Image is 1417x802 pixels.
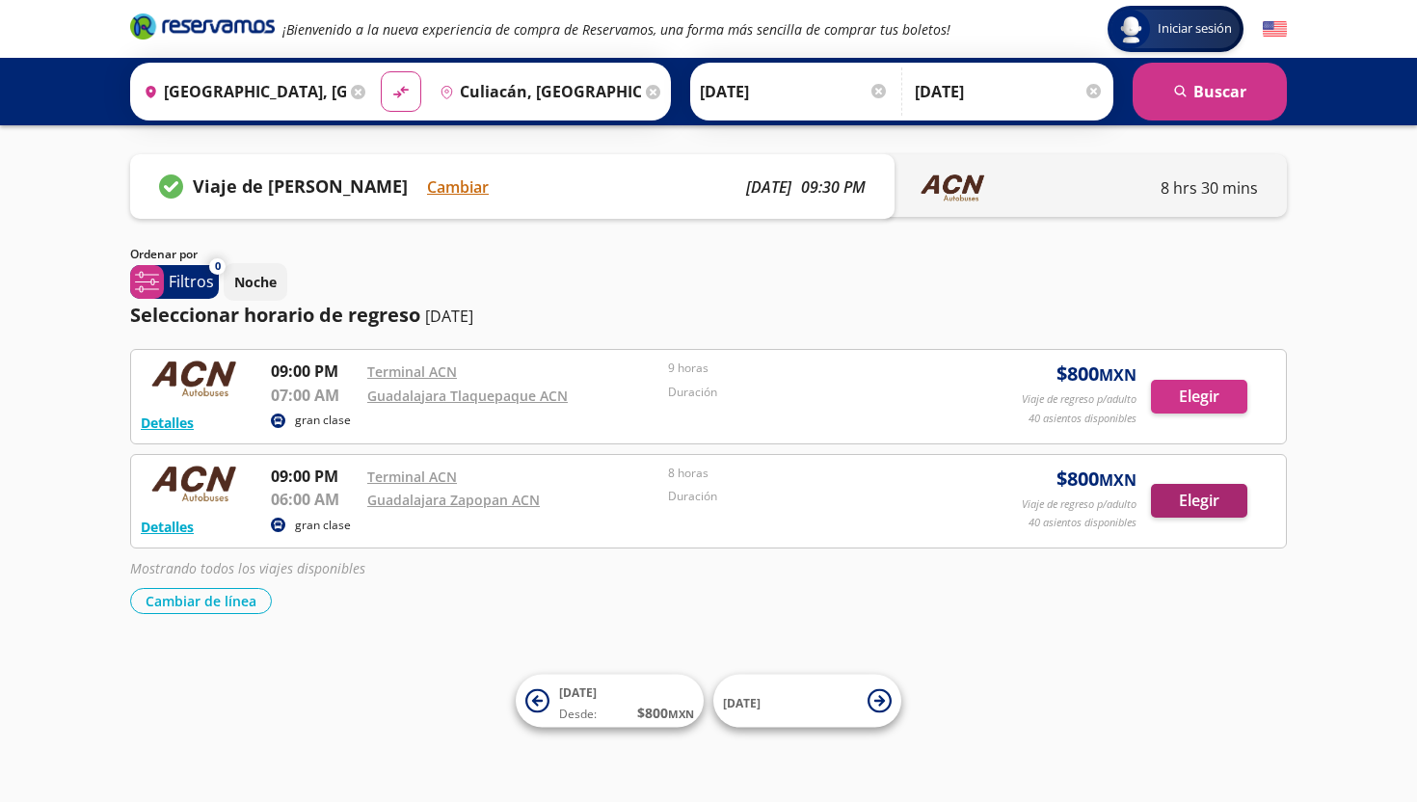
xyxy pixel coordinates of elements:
[915,67,1104,116] input: Opcional
[1150,19,1240,39] span: Iniciar sesión
[668,465,959,482] p: 8 horas
[130,12,275,40] i: Brand Logo
[746,175,791,199] p: [DATE]
[427,175,489,199] button: Cambiar
[271,465,358,488] p: 09:00 PM
[234,272,277,292] p: Noche
[559,684,597,701] span: [DATE]
[130,246,198,263] p: Ordenar por
[224,263,287,301] button: Noche
[425,305,473,328] p: [DATE]
[668,384,959,401] p: Duración
[1056,360,1136,388] span: $ 800
[1099,469,1136,491] small: MXN
[637,703,694,723] span: $ 800
[1161,176,1258,200] p: 8 hrs 30 mins
[130,588,272,614] button: Cambiar de línea
[136,67,346,116] input: Buscar Origen
[141,517,194,537] button: Detalles
[282,20,950,39] em: ¡Bienvenido a la nueva experiencia de compra de Reservamos, una forma más sencilla de comprar tus...
[1022,391,1136,408] p: Viaje de regreso p/adulto
[668,707,694,721] small: MXN
[1056,465,1136,494] span: $ 800
[141,465,247,503] img: RESERVAMOS
[516,675,704,728] button: [DATE]Desde:$800MXN
[1022,496,1136,513] p: Viaje de regreso p/adulto
[1151,380,1247,414] button: Elegir
[367,491,540,509] a: Guadalajara Zapopan ACN
[432,67,642,116] input: Buscar Destino
[295,412,351,429] p: gran clase
[723,694,761,710] span: [DATE]
[713,675,901,728] button: [DATE]
[271,384,358,407] p: 07:00 AM
[367,362,457,381] a: Terminal ACN
[668,488,959,505] p: Duración
[215,258,221,275] span: 0
[130,12,275,46] a: Brand Logo
[141,413,194,433] button: Detalles
[271,488,358,511] p: 06:00 AM
[130,559,365,577] em: Mostrando todos los viajes disponibles
[271,360,358,383] p: 09:00 PM
[141,360,247,398] img: RESERVAMOS
[169,270,214,293] p: Filtros
[130,265,219,299] button: 0Filtros
[1029,515,1136,531] p: 40 asientos disponibles
[668,360,959,377] p: 9 horas
[295,517,351,534] p: gran clase
[193,174,408,200] p: Viaje de [PERSON_NAME]
[1263,17,1287,41] button: English
[130,301,420,330] p: Seleccionar horario de regreso
[1151,484,1247,518] button: Elegir
[559,706,597,723] span: Desde:
[1029,411,1136,427] p: 40 asientos disponibles
[1133,63,1287,120] button: Buscar
[367,387,568,405] a: Guadalajara Tlaquepaque ACN
[1099,364,1136,386] small: MXN
[367,468,457,486] a: Terminal ACN
[700,67,889,116] input: Elegir Fecha
[801,175,866,199] p: 09:30 PM
[914,174,991,202] img: LINENAME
